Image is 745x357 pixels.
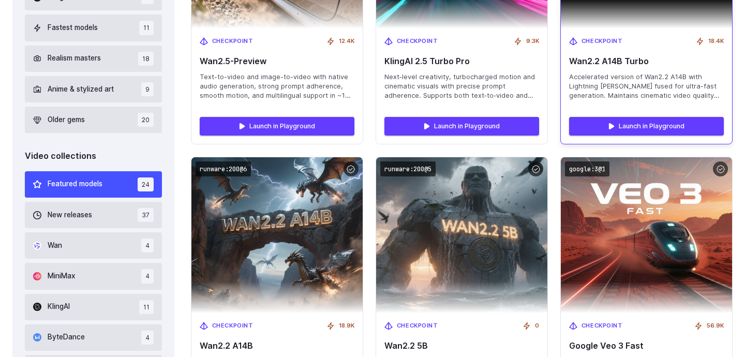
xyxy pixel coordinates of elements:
span: Checkpoint [397,37,438,46]
span: ByteDance [48,332,85,343]
span: Realism masters [48,53,101,64]
code: runware:200@5 [380,161,436,176]
span: Wan2.2 A14B [200,341,354,351]
span: Wan2.5-Preview [200,56,354,66]
span: Checkpoint [212,37,254,46]
span: 0 [535,321,539,331]
a: Launch in Playground [200,117,354,136]
button: Wan 4 [25,232,162,259]
span: Checkpoint [582,321,623,331]
span: 4 [141,239,154,252]
span: 37 [138,208,154,222]
span: KlingAI 2.5 Turbo Pro [384,56,539,66]
button: Older gems 20 [25,107,162,133]
code: google:3@1 [565,161,609,176]
button: Realism masters 18 [25,46,162,72]
span: Google Veo 3 Fast [569,341,724,351]
img: Wan2.2 5B [376,157,547,313]
span: Text-to-video and image-to-video with native audio generation, strong prompt adherence, smooth mo... [200,72,354,100]
span: Fastest models [48,22,98,34]
span: 4 [141,269,154,283]
img: Google Veo 3 Fast [561,157,732,313]
span: Checkpoint [397,321,438,331]
span: 4 [141,331,154,345]
span: 11 [139,21,154,35]
span: New releases [48,210,92,221]
span: Next‑level creativity, turbocharged motion and cinematic visuals with precise prompt adherence. S... [384,72,539,100]
span: 56.9K [707,321,724,331]
span: 9.3K [526,37,539,46]
button: ByteDance 4 [25,324,162,351]
span: Anime & stylized art [48,84,114,95]
img: Wan2.2 A14B [191,157,363,313]
a: Launch in Playground [569,117,724,136]
span: Wan2.2 5B [384,341,539,351]
button: KlingAI 11 [25,294,162,320]
span: KlingAI [48,301,70,313]
span: Accelerated version of Wan2.2 A14B with Lightning [PERSON_NAME] fused for ultra-fast generation. ... [569,72,724,100]
span: 18.9K [339,321,354,331]
div: Video collections [25,150,162,163]
span: 18 [138,52,154,66]
span: Featured models [48,178,102,190]
span: Checkpoint [212,321,254,331]
button: Fastest models 11 [25,14,162,41]
span: Checkpoint [582,37,623,46]
span: 18.4K [708,37,724,46]
button: Anime & stylized art 9 [25,76,162,102]
span: Wan2.2 A14B Turbo [569,56,724,66]
span: 24 [138,177,154,191]
button: MiniMax 4 [25,263,162,289]
span: MiniMax [48,271,75,282]
span: 20 [138,113,154,127]
button: New releases 37 [25,202,162,228]
span: 12.4K [339,37,354,46]
button: Featured models 24 [25,171,162,198]
span: 11 [139,300,154,314]
span: Older gems [48,114,85,126]
span: Wan [48,240,62,251]
span: 9 [141,82,154,96]
code: runware:200@6 [196,161,251,176]
a: Launch in Playground [384,117,539,136]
